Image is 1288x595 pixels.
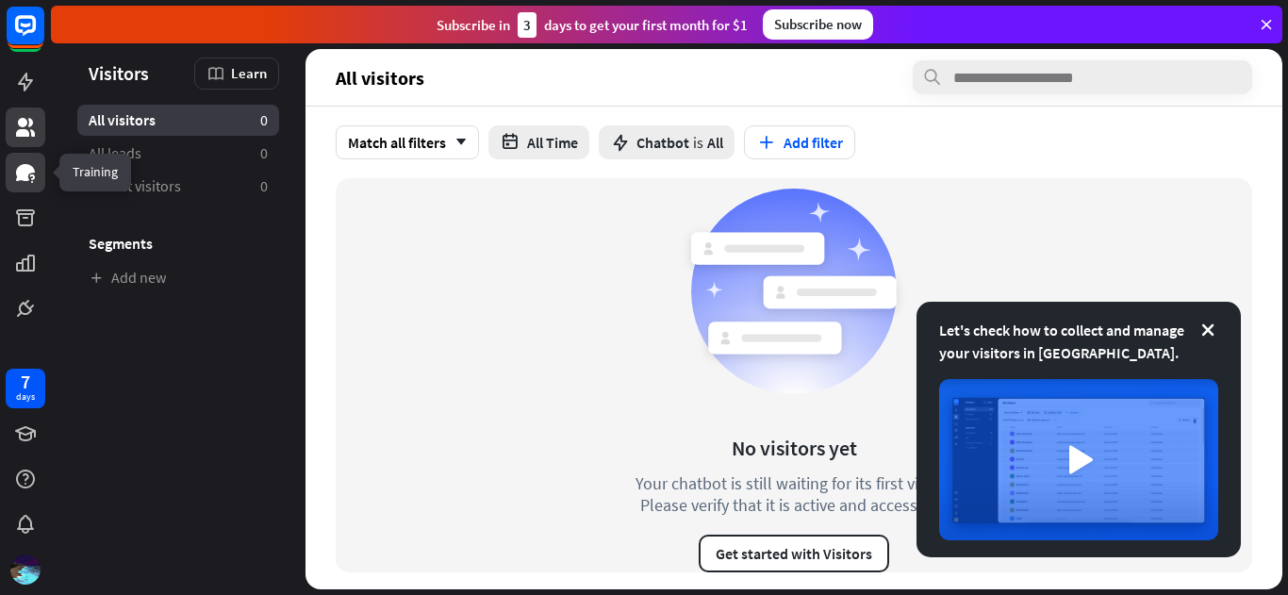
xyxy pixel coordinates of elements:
button: Add filter [744,125,855,159]
aside: 0 [260,176,268,196]
span: All [707,133,723,152]
span: Chatbot [636,133,689,152]
span: All visitors [89,110,156,130]
img: image [939,379,1218,540]
span: Learn [231,64,267,82]
i: arrow_down [446,137,467,148]
button: All Time [488,125,589,159]
button: Get started with Visitors [699,535,889,572]
div: Let's check how to collect and manage your visitors in [GEOGRAPHIC_DATA]. [939,319,1218,364]
div: Match all filters [336,125,479,159]
div: Your chatbot is still waiting for its first visitor. Please verify that it is active and accessible. [601,472,987,516]
div: 7 [21,373,30,390]
div: Subscribe now [763,9,873,40]
span: Recent visitors [89,176,181,196]
div: 3 [518,12,537,38]
a: Add new [77,262,279,293]
div: No visitors yet [732,435,857,461]
div: Subscribe in days to get your first month for $1 [437,12,748,38]
span: All visitors [336,67,424,89]
aside: 0 [260,110,268,130]
aside: 0 [260,143,268,163]
span: is [693,133,703,152]
h3: Segments [77,234,279,253]
div: days [16,390,35,404]
a: 7 days [6,369,45,408]
span: All leads [89,143,141,163]
a: Recent visitors 0 [77,171,279,202]
span: Visitors [89,62,149,84]
button: Open LiveChat chat widget [15,8,72,64]
a: All leads 0 [77,138,279,169]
